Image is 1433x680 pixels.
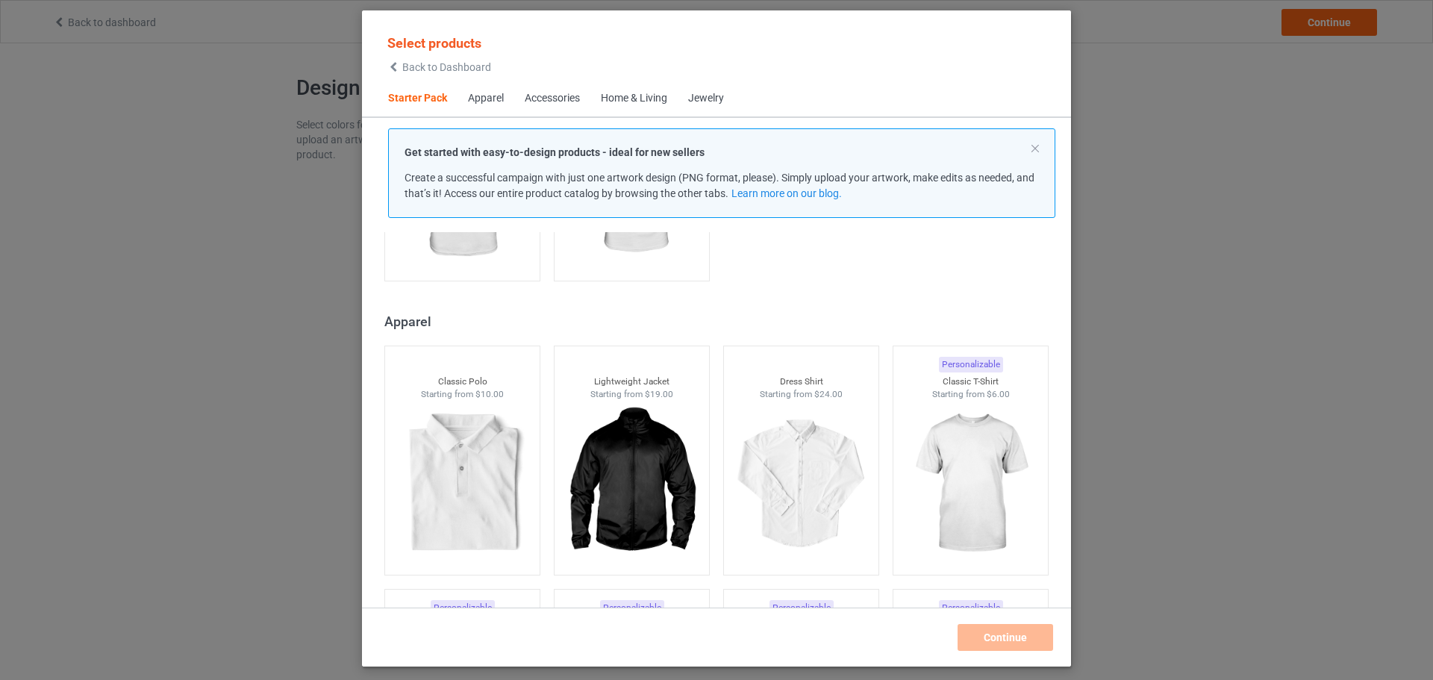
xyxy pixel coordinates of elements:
span: Back to Dashboard [402,61,491,73]
div: Starting from [385,388,540,401]
div: Lightweight Jacket [555,375,710,388]
span: $19.00 [645,389,673,399]
span: Create a successful campaign with just one artwork design (PNG format, please). Simply upload you... [405,172,1034,199]
div: Classic T-Shirt [893,375,1049,388]
div: Personalizable [431,600,495,616]
div: Starting from [555,388,710,401]
span: $24.00 [814,389,843,399]
div: Starting from [724,388,879,401]
div: Personalizable [769,600,834,616]
img: regular.jpg [904,400,1037,567]
div: Personalizable [939,600,1003,616]
div: Dress Shirt [724,375,879,388]
a: Learn more on our blog. [731,187,842,199]
div: Apparel [468,91,504,106]
span: $10.00 [475,389,504,399]
div: Accessories [525,91,580,106]
span: Select products [387,35,481,51]
div: Personalizable [939,357,1003,372]
img: regular.jpg [565,400,699,567]
div: Home & Living [601,91,667,106]
span: Starter Pack [378,81,458,116]
div: Classic Polo [385,375,540,388]
div: Personalizable [600,600,664,616]
div: Apparel [384,313,1055,330]
div: Jewelry [688,91,724,106]
img: regular.jpg [396,400,529,567]
div: Starting from [893,388,1049,401]
img: regular.jpg [734,400,868,567]
span: $6.00 [987,389,1010,399]
strong: Get started with easy-to-design products - ideal for new sellers [405,146,705,158]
